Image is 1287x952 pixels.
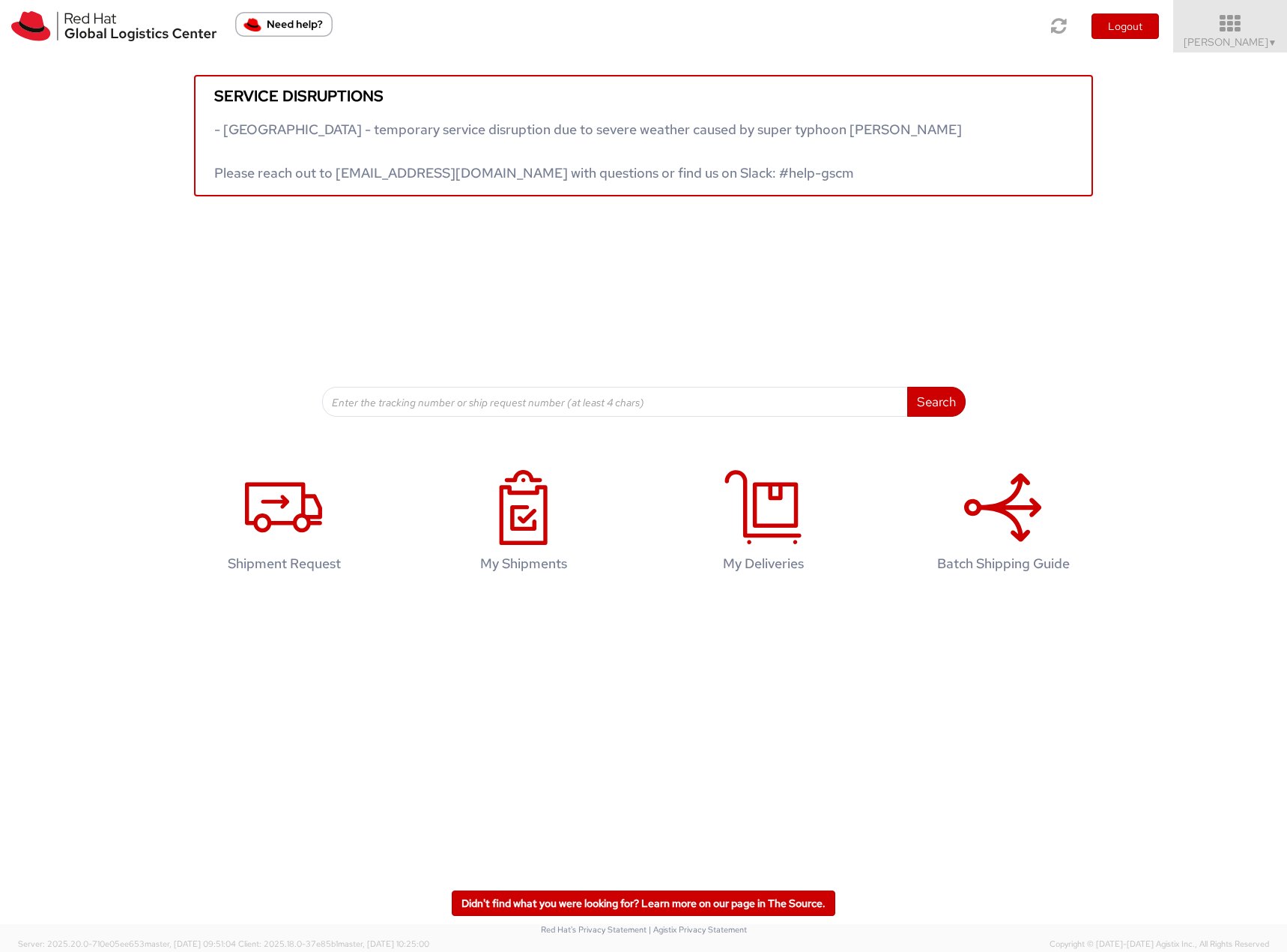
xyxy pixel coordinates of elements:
span: Copyright © [DATE]-[DATE] Agistix Inc., All Rights Reserved [1050,939,1269,951]
span: Client: 2025.18.0-37e85b1 [238,939,429,949]
h4: My Deliveries [667,556,860,571]
span: ▼ [1268,37,1277,49]
span: Server: 2025.20.0-710e05ee653 [18,939,236,949]
button: Logout [1091,13,1159,39]
a: Service disruptions - [GEOGRAPHIC_DATA] - temporary service disruption due to severe weather caus... [194,75,1093,196]
h5: Service disruptions [214,88,1073,104]
a: | Agistix Privacy Statement [649,924,747,935]
a: Didn't find what you were looking for? Learn more on our page in The Source. [452,891,835,916]
input: Enter the tracking number or ship request number (at least 4 chars) [322,387,908,417]
a: Shipment Request [172,454,396,594]
a: Batch Shipping Guide [891,454,1115,594]
span: master, [DATE] 09:51:04 [145,939,236,949]
span: master, [DATE] 10:25:00 [338,939,429,949]
button: Need help? [235,12,333,37]
h4: Shipment Request [187,556,381,571]
span: [PERSON_NAME] [1184,35,1277,49]
h4: Batch Shipping Guide [906,556,1100,571]
a: My Shipments [411,454,636,594]
img: rh-logistics-00dfa346123c4ec078e1.svg [11,11,216,41]
button: Search [907,387,966,417]
h4: My Shipments [427,556,620,571]
a: Red Hat's Privacy Statement [541,924,646,935]
span: - [GEOGRAPHIC_DATA] - temporary service disruption due to severe weather caused by super typhoon ... [214,121,962,181]
a: My Deliveries [651,454,876,594]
